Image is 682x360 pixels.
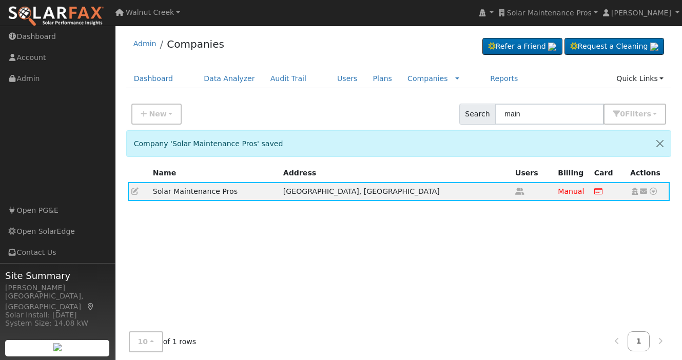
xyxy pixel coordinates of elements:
[134,139,283,148] span: Company 'Solar Maintenance Pros' saved
[649,131,671,156] button: Close
[459,104,496,125] span: Search
[153,168,276,178] div: Name
[149,110,166,118] span: New
[482,69,525,88] a: Reports
[495,104,604,125] input: Search
[554,182,590,201] td: No rates defined
[482,38,562,55] a: Refer a Friend
[407,74,448,83] a: Companies
[625,110,651,118] span: Filter
[280,182,512,201] td: [GEOGRAPHIC_DATA], [GEOGRAPHIC_DATA]
[365,69,400,88] a: Plans
[647,110,651,118] span: s
[558,168,587,178] div: Billing
[129,331,163,352] button: 10
[594,168,623,178] div: Credit card on file
[630,168,666,178] div: Actions
[507,9,592,17] span: Solar Maintenance Pros
[649,186,658,197] a: Other actions
[8,6,104,27] img: SolarFax
[126,69,181,88] a: Dashboard
[639,186,649,197] a: Other actions
[196,69,263,88] a: Data Analyzer
[564,38,664,55] a: Request a Cleaning
[611,9,671,17] span: [PERSON_NAME]
[283,168,508,178] div: Address
[515,187,524,195] a: Get user count
[5,291,110,312] div: [GEOGRAPHIC_DATA], [GEOGRAPHIC_DATA]
[53,343,62,351] img: retrieve
[609,69,671,88] a: Quick Links
[591,182,627,201] td: No credit card on file
[129,331,197,352] div: of 1 rows
[628,331,650,351] a: 1
[167,38,224,50] a: Companies
[86,303,95,311] a: Map
[149,182,280,201] td: Solar Maintenance Pros
[131,187,139,195] a: Edit Company (12)
[5,318,110,329] div: System Size: 14.08 kW
[630,187,639,195] a: Set as Global Company
[131,104,182,125] button: New
[263,69,314,88] a: Audit Trail
[126,8,174,16] span: Walnut Creek
[515,168,551,178] div: Users
[133,39,157,48] a: Admin
[650,43,658,51] img: retrieve
[5,310,110,321] div: Solar Install: [DATE]
[603,104,666,125] button: 0Filters
[138,337,148,346] span: 10
[329,69,365,88] a: Users
[5,283,110,293] div: [PERSON_NAME]
[5,269,110,283] span: Site Summary
[548,43,556,51] img: retrieve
